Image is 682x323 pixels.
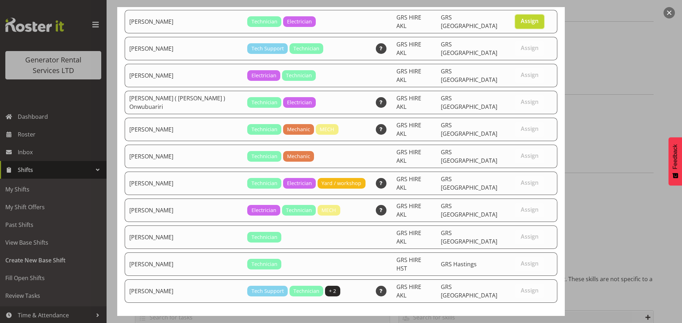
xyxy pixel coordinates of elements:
[396,148,421,165] span: GRS HIRE AKL
[441,283,497,299] span: GRS [GEOGRAPHIC_DATA]
[441,94,497,111] span: GRS [GEOGRAPHIC_DATA]
[441,202,497,218] span: GRS [GEOGRAPHIC_DATA]
[441,40,497,57] span: GRS [GEOGRAPHIC_DATA]
[286,206,312,214] span: Technician
[125,37,243,60] td: [PERSON_NAME]
[396,67,421,84] span: GRS HIRE AKL
[287,179,312,187] span: Electrician
[321,206,336,214] span: MECH
[293,287,319,295] span: Technician
[251,287,284,295] span: Tech Support
[441,121,497,138] span: GRS [GEOGRAPHIC_DATA]
[125,252,243,276] td: [PERSON_NAME]
[251,99,277,106] span: Technician
[251,152,277,160] span: Technician
[125,10,243,33] td: [PERSON_NAME]
[521,125,538,132] span: Assign
[293,45,319,52] span: Technician
[396,94,421,111] span: GRS HIRE AKL
[441,148,497,165] span: GRS [GEOGRAPHIC_DATA]
[441,13,497,30] span: GRS [GEOGRAPHIC_DATA]
[521,287,538,294] span: Assign
[287,99,312,106] span: Electrician
[125,279,243,303] td: [PERSON_NAME]
[125,91,243,114] td: [PERSON_NAME] ( [PERSON_NAME] ) Onwubuariri
[125,225,243,249] td: [PERSON_NAME]
[287,18,312,26] span: Electrician
[521,260,538,267] span: Assign
[125,64,243,87] td: [PERSON_NAME]
[251,45,284,52] span: Tech Support
[396,256,421,272] span: GRS HIRE HST
[669,137,682,185] button: Feedback - Show survey
[441,67,497,84] span: GRS [GEOGRAPHIC_DATA]
[396,229,421,245] span: GRS HIRE AKL
[521,206,538,213] span: Assign
[321,179,361,187] span: Yard / workshop
[521,152,538,159] span: Assign
[396,283,421,299] span: GRS HIRE AKL
[251,233,277,241] span: Technician
[287,126,310,133] span: Mechanic
[251,72,276,79] span: Electrician
[286,72,312,79] span: Technician
[396,175,421,191] span: GRS HIRE AKL
[125,199,243,222] td: [PERSON_NAME]
[521,98,538,105] span: Assign
[329,287,336,295] span: + 2
[251,126,277,133] span: Technician
[441,175,497,191] span: GRS [GEOGRAPHIC_DATA]
[125,145,243,168] td: [PERSON_NAME]
[672,144,678,169] span: Feedback
[521,179,538,186] span: Assign
[251,18,277,26] span: Technician
[251,206,276,214] span: Electrician
[521,44,538,51] span: Assign
[125,118,243,141] td: [PERSON_NAME]
[521,71,538,78] span: Assign
[251,260,277,268] span: Technician
[396,13,421,30] span: GRS HIRE AKL
[287,152,310,160] span: Mechanic
[320,126,334,133] span: MECH
[441,260,477,268] span: GRS Hastings
[251,179,277,187] span: Technician
[396,121,421,138] span: GRS HIRE AKL
[521,17,538,24] span: Assign
[396,40,421,57] span: GRS HIRE AKL
[441,229,497,245] span: GRS [GEOGRAPHIC_DATA]
[521,233,538,240] span: Assign
[125,172,243,195] td: [PERSON_NAME]
[396,202,421,218] span: GRS HIRE AKL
